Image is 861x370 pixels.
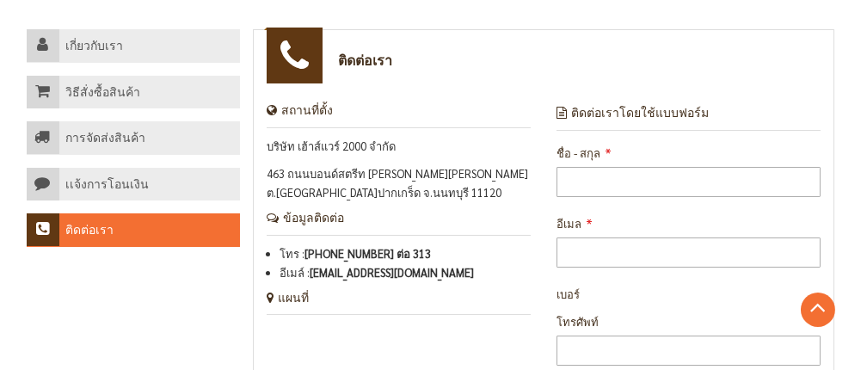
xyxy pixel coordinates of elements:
h4: ติดต่อเราโดยใช้แบบฟอร์ม [557,106,821,131]
a: [EMAIL_ADDRESS][DOMAIN_NAME] [310,265,474,280]
li: โทร : [280,244,531,263]
h4: ติดต่อเรา [66,223,114,238]
span: อีเมล [557,216,581,231]
h4: วิธีสั่งซื้อสินค้า [66,85,141,101]
a: Go to Top [801,293,835,327]
h4: แผนที่ [267,291,531,316]
h4: เกี่ยวกับเรา [66,39,124,54]
p: บริษัท เฮ้าส์แวร์ 2000 จำกัด [267,137,531,156]
h4: สถานที่ตั้ง [267,103,531,128]
h4: การจัดส่งสินค้า [66,131,146,146]
a: การจัดส่งสินค้า [27,121,240,155]
a: [PHONE_NUMBER] ต่อ 313 [304,246,431,261]
h1: ติดต่อเรา [338,52,392,69]
li: อีเมล์ : [280,263,531,282]
a: เเจ้งการโอนเงิน [27,168,240,201]
a: วิธีสั่งซื้อสินค้า [27,76,240,109]
p: 463 ถนนบอนด์สตรีท [PERSON_NAME][PERSON_NAME] ต.[GEOGRAPHIC_DATA]ปากเกร็ด จ.นนทบุรี 11120 [267,164,531,202]
h4: เเจ้งการโอนเงิน [66,177,150,193]
a: เกี่ยวกับเรา [27,29,240,63]
span: เบอร์โทรศัพท์ [557,287,599,329]
h4: ข้อมูลติดต่อ [267,211,531,236]
span: ชื่อ - สกุล [557,145,600,160]
a: ติดต่อเรา [27,213,240,247]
